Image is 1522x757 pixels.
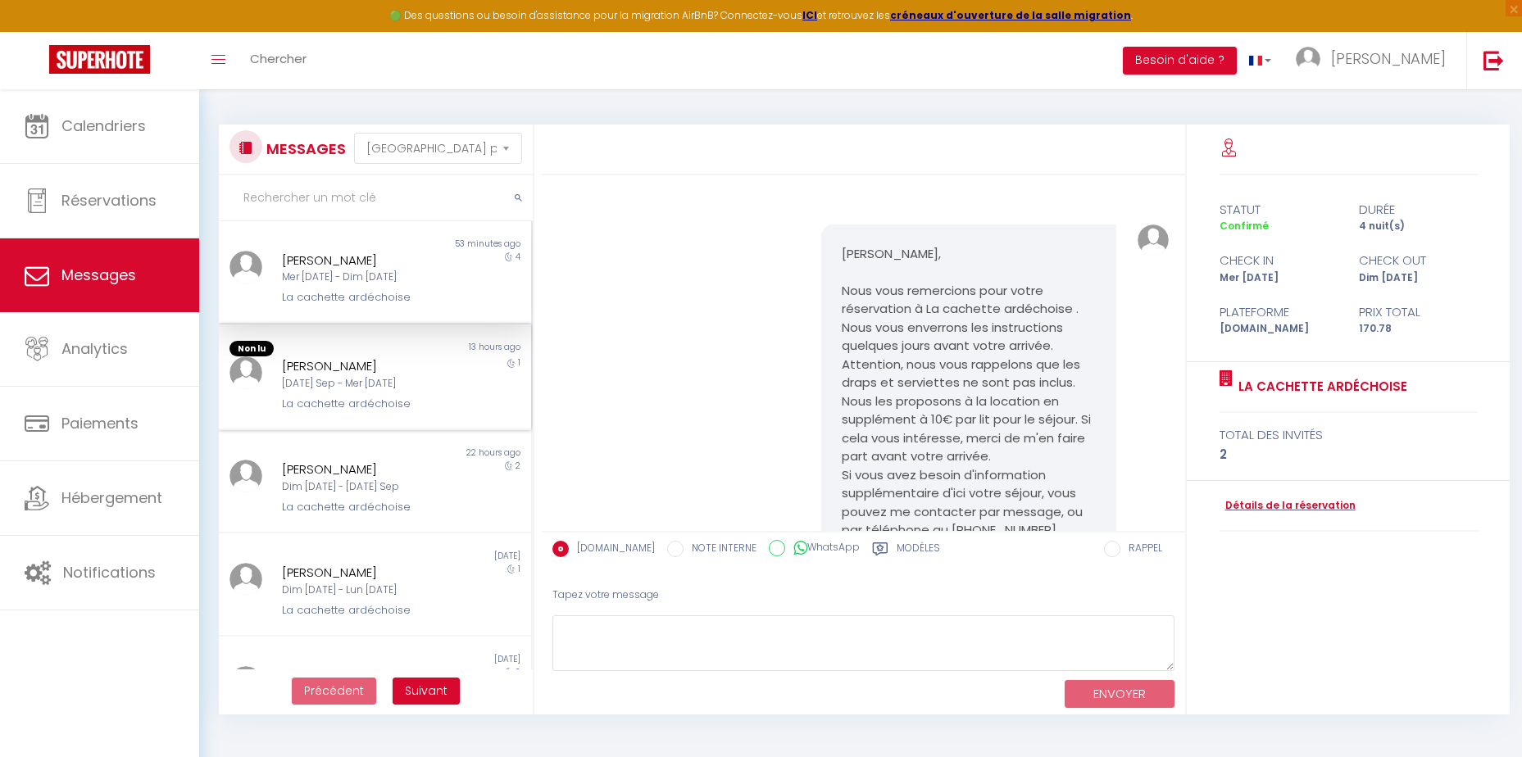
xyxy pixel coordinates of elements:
[1348,302,1488,322] div: Prix total
[229,460,262,492] img: ...
[1209,302,1349,322] div: Plateforme
[282,479,443,495] div: Dim [DATE] - [DATE] Sep
[516,251,520,263] span: 4
[282,396,443,412] div: La cachette ardéchoise
[842,356,1096,466] p: Attention, nous vous rappelons que les draps et serviettes ne sont pas inclus. Nous les proposons...
[842,245,1096,264] p: [PERSON_NAME],
[1220,425,1478,445] div: total des invités
[1120,541,1162,559] label: RAPPEL
[375,653,530,666] div: [DATE]
[1220,498,1356,514] a: Détails de la réservation
[219,175,533,221] input: Rechercher un mot clé
[282,376,443,392] div: [DATE] Sep - Mer [DATE]
[569,541,655,559] label: [DOMAIN_NAME]
[1065,680,1174,709] button: ENVOYER
[1209,200,1349,220] div: statut
[1138,224,1169,256] img: ...
[1348,251,1488,270] div: check out
[238,32,319,89] a: Chercher
[518,356,520,369] span: 1
[61,190,157,211] span: Réservations
[229,356,262,389] img: ...
[262,130,346,167] h3: MESSAGES
[785,540,860,558] label: WhatsApp
[1348,200,1488,220] div: durée
[1483,50,1504,70] img: logout
[282,602,443,619] div: La cachette ardéchoise
[229,563,262,596] img: ...
[375,341,530,357] div: 13 hours ago
[282,582,443,598] div: Dim [DATE] - Lun [DATE]
[684,541,756,559] label: NOTE INTERNE
[1348,270,1488,286] div: Dim [DATE]
[842,466,1096,540] p: Si vous avez besoin d'information supplémentaire d'ici votre séjour, vous pouvez me contacter par...
[1283,32,1466,89] a: ... [PERSON_NAME]
[1331,48,1446,69] span: [PERSON_NAME]
[518,563,520,575] span: 1
[292,678,376,705] button: Previous
[375,446,530,460] div: 22 hours ago
[552,575,1174,615] div: Tapez votre message
[61,487,162,508] span: Hébergement
[802,8,817,22] a: ICI
[13,7,62,56] button: Ouvrir le widget de chat LiveChat
[1348,321,1488,337] div: 170.78
[282,289,443,306] div: La cachette ardéchoise
[405,682,448,699] span: Suivant
[61,413,139,433] span: Paiements
[282,499,443,515] div: La cachette ardéchoise
[304,682,364,699] span: Précédent
[375,550,530,563] div: [DATE]
[229,341,274,357] span: Non lu
[842,319,1096,356] p: Nous vous enverrons les instructions quelques jours avant votre arrivée.
[1220,445,1478,465] div: 2
[61,338,128,359] span: Analytics
[282,251,443,270] div: [PERSON_NAME]
[282,563,443,582] div: [PERSON_NAME]
[61,265,136,285] span: Messages
[890,8,1131,22] a: créneaux d'ouverture de la salle migration
[49,45,150,74] img: Super Booking
[1209,321,1349,337] div: [DOMAIN_NAME]
[250,50,307,67] span: Chercher
[282,460,443,479] div: [PERSON_NAME]
[1123,47,1237,75] button: Besoin d'aide ?
[516,666,520,678] span: 2
[842,282,1096,319] p: Nous vous remercions pour votre réservation à La cachette ardéchoise .
[61,116,146,136] span: Calendriers
[282,270,443,285] div: Mer [DATE] - Dim [DATE]
[1209,270,1349,286] div: Mer [DATE]
[282,356,443,376] div: [PERSON_NAME]
[897,541,940,561] label: Modèles
[1209,251,1349,270] div: check in
[229,251,262,283] img: ...
[1348,219,1488,234] div: 4 nuit(s)
[63,562,156,582] span: Notifications
[375,238,530,251] div: 53 minutes ago
[1220,219,1269,233] span: Confirmé
[1296,47,1320,71] img: ...
[229,666,262,699] img: ...
[516,460,520,472] span: 2
[282,666,443,686] div: [PERSON_NAME]
[393,678,460,705] button: Next
[1233,377,1407,397] a: La cachette ardéchoise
